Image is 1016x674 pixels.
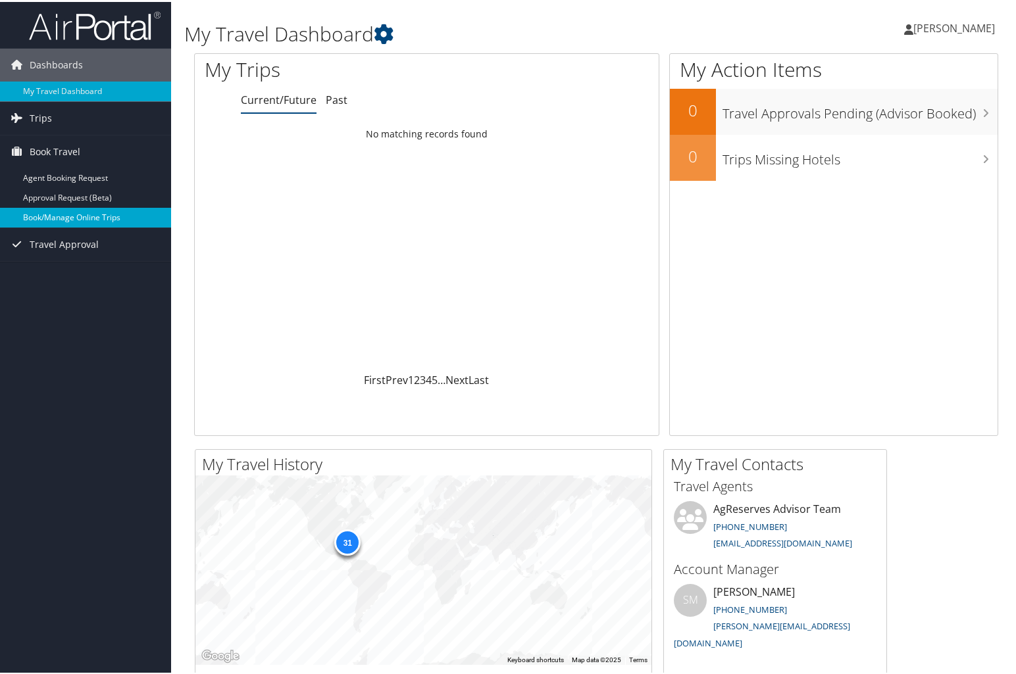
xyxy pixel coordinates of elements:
li: [PERSON_NAME] [667,582,883,652]
span: [PERSON_NAME] [913,19,995,34]
a: Current/Future [241,91,317,105]
span: Book Travel [30,133,80,166]
a: Prev [386,371,408,385]
a: Past [326,91,347,105]
a: 5 [432,371,438,385]
span: Dashboards [30,47,83,80]
h2: My Travel Contacts [671,451,886,473]
a: Last [469,371,489,385]
a: 0Travel Approvals Pending (Advisor Booked) [670,87,998,133]
a: [PERSON_NAME] [904,7,1008,46]
a: Open this area in Google Maps (opens a new window) [199,646,242,663]
a: 3 [420,371,426,385]
h2: 0 [670,143,716,166]
img: airportal-logo.png [29,9,161,39]
a: 1 [408,371,414,385]
span: Map data ©2025 [572,654,621,662]
h2: My Travel History [202,451,651,473]
img: Google [199,646,242,663]
h3: Travel Agents [674,475,876,494]
a: Terms (opens in new tab) [629,654,648,662]
a: First [364,371,386,385]
a: [PHONE_NUMBER] [713,519,787,531]
div: SM [674,582,707,615]
h1: My Action Items [670,54,998,82]
span: Trips [30,100,52,133]
span: Travel Approval [30,226,99,259]
h3: Account Manager [674,558,876,577]
a: 2 [414,371,420,385]
a: 4 [426,371,432,385]
h1: My Trips [205,54,455,82]
h3: Travel Approvals Pending (Advisor Booked) [723,96,998,121]
a: 0Trips Missing Hotels [670,133,998,179]
td: No matching records found [195,120,659,144]
h2: 0 [670,97,716,120]
li: AgReserves Advisor Team [667,499,883,553]
h1: My Travel Dashboard [184,18,734,46]
a: Next [445,371,469,385]
button: Keyboard shortcuts [507,654,564,663]
div: 31 [334,527,361,554]
a: [PHONE_NUMBER] [713,602,787,614]
a: [PERSON_NAME][EMAIL_ADDRESS][DOMAIN_NAME] [674,618,850,647]
h3: Trips Missing Hotels [723,142,998,167]
a: [EMAIL_ADDRESS][DOMAIN_NAME] [713,535,852,547]
span: … [438,371,445,385]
